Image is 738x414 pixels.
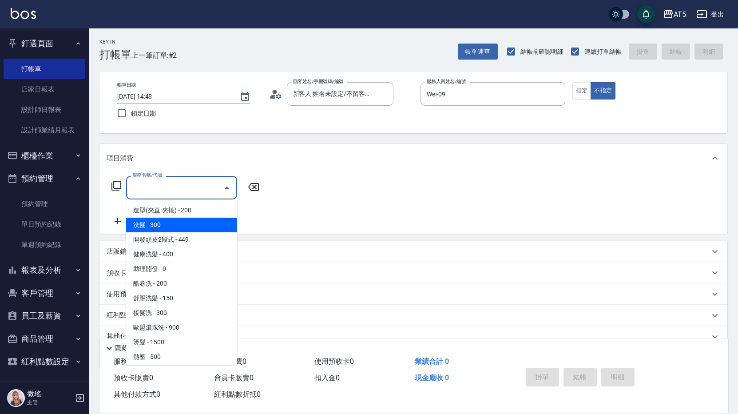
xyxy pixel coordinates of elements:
[693,6,727,23] button: 登出
[572,82,591,100] button: 指定
[4,259,85,282] button: 報表及分析
[107,268,140,278] p: 預收卡販賣
[234,86,256,107] button: Choose date, selected date is 2025-09-06
[126,335,237,350] span: 燙髮 - 1500
[584,47,622,56] span: 連續打單結帳
[107,290,140,299] p: 使用預收卡
[27,398,72,406] p: 主管
[99,144,727,172] div: 項目消費
[4,327,85,350] button: 商品管理
[4,167,85,190] button: 預約管理
[4,282,85,305] button: 客戶管理
[4,214,85,235] a: 單日預約紀錄
[415,357,449,366] span: 業績合計 0
[126,364,237,379] span: 局部燙 - 999
[4,120,85,140] a: 設計師業績月報表
[4,350,85,373] button: 紅利點數設定
[107,247,133,256] p: 店販銷售
[591,82,615,100] button: 不指定
[314,374,340,382] span: 扣入金 0
[674,9,686,20] div: AT5
[132,172,162,179] label: 服務名稱/代號
[99,305,727,326] div: 紅利點數剩餘點數: 6520換算比率: 1
[126,232,237,247] span: 開發頭皮2段式 - 449
[107,310,194,320] p: 紅利點數
[99,283,727,305] div: 使用預收卡
[7,389,25,407] img: Person
[4,194,85,214] a: 預約管理
[314,357,354,366] span: 使用預收卡 0
[115,344,155,353] p: 隱藏業績明細
[126,218,237,232] span: 洗髮 - 300
[4,235,85,255] a: 單週預約紀錄
[117,82,136,88] label: 帳單日期
[107,332,188,342] p: 其他付款方式
[458,44,498,60] button: 帳單速查
[214,390,261,398] span: 紅利點數折抵 0
[126,276,237,291] span: 酷卷洗 - 200
[126,203,237,218] span: 造型(夾直.夾捲) - 200
[427,78,466,85] label: 服務人員姓名/編號
[520,47,564,56] span: 結帳前確認明細
[126,247,237,262] span: 健康洗髮 - 400
[637,5,655,23] button: save
[126,320,237,335] span: 歐盟滾珠洗 - 900
[11,8,36,19] img: Logo
[131,109,156,118] span: 鎖定日期
[131,50,177,61] span: 上一筆訂單:#2
[659,5,690,24] button: AT5
[126,291,237,306] span: 舒壓洗髮 - 150
[4,144,85,167] button: 櫃檯作業
[4,100,85,120] a: 設計師日報表
[99,262,727,283] div: 預收卡販賣
[220,181,234,195] button: Close
[415,374,449,382] span: 現金應收 0
[114,390,160,398] span: 其他付款方式 0
[114,374,153,382] span: 預收卡販賣 0
[107,154,133,163] p: 項目消費
[99,39,131,45] h2: Key In
[99,48,131,61] h3: 打帳單
[4,32,85,55] button: 釘選頁面
[126,262,237,276] span: 助理開發 - 0
[126,306,237,320] span: 接髮洗 - 300
[4,304,85,327] button: 員工及薪資
[126,350,237,364] span: 熱塑 - 500
[27,390,72,398] h5: 微瑤
[99,241,727,262] div: 店販銷售
[293,78,344,85] label: 顧客姓名/手機號碼/編號
[114,357,146,366] span: 服務消費 0
[117,89,231,104] input: YYYY/MM/DD hh:mm
[99,326,727,347] div: 其他付款方式入金可用餘額: 0
[4,59,85,79] a: 打帳單
[4,79,85,100] a: 店家日報表
[214,374,254,382] span: 會員卡販賣 0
